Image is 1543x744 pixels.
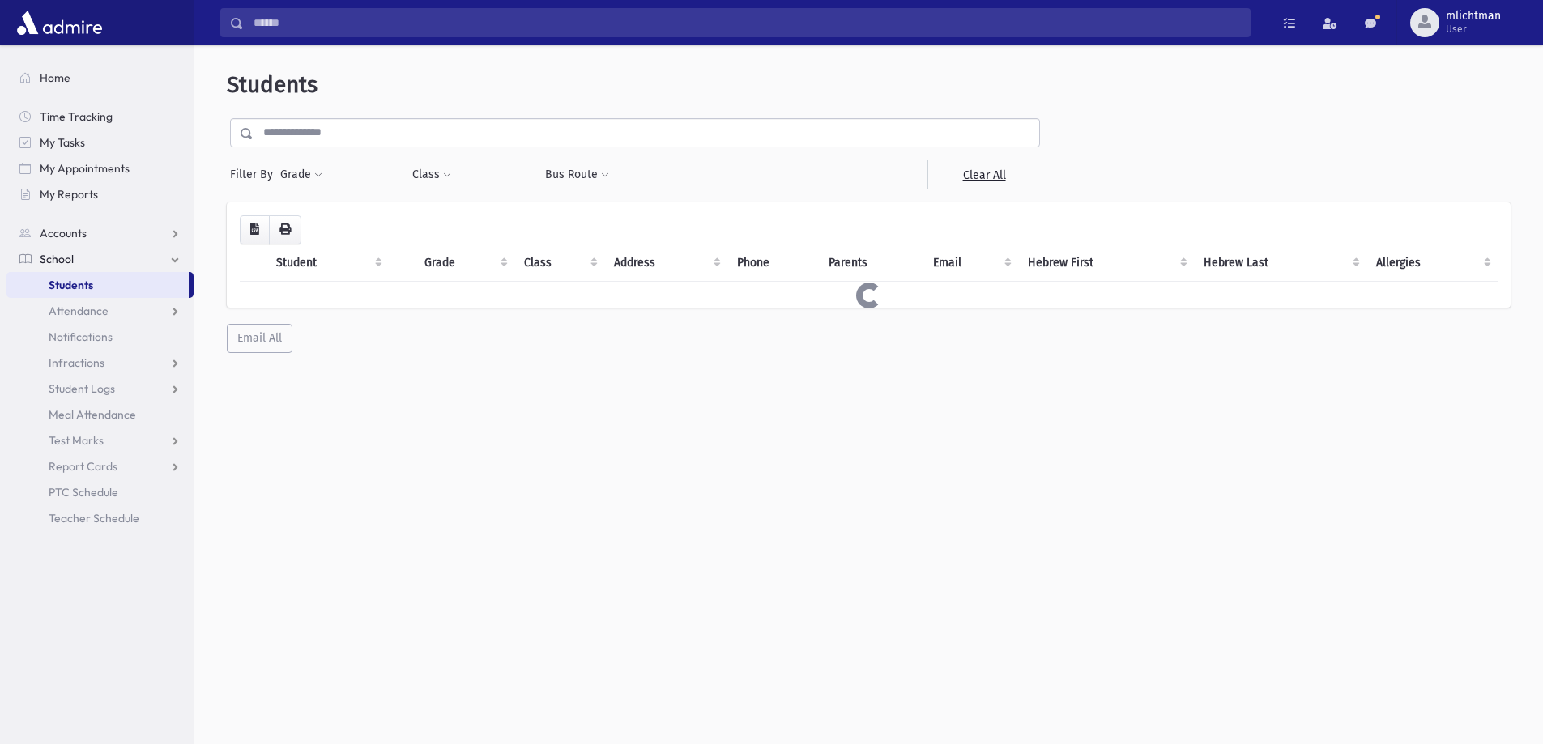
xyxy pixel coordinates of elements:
[6,350,194,376] a: Infractions
[49,278,93,292] span: Students
[6,453,194,479] a: Report Cards
[40,70,70,85] span: Home
[544,160,610,189] button: Bus Route
[6,402,194,427] a: Meal Attendance
[6,181,194,207] a: My Reports
[40,252,74,266] span: School
[1018,244,1193,282] th: Hebrew First
[227,324,292,353] button: Email All
[230,166,279,183] span: Filter By
[49,329,113,344] span: Notifications
[6,104,194,130] a: Time Tracking
[6,505,194,531] a: Teacher Schedule
[49,355,104,370] span: Infractions
[269,215,301,244] button: Print
[927,160,1040,189] a: Clear All
[6,427,194,453] a: Test Marks
[1446,10,1501,23] span: mlichtman
[279,160,323,189] button: Grade
[1446,23,1501,36] span: User
[49,381,115,396] span: Student Logs
[227,71,318,98] span: Students
[6,130,194,155] a: My Tasks
[411,160,452,189] button: Class
[6,479,194,505] a: PTC Schedule
[49,304,109,318] span: Attendance
[6,220,194,246] a: Accounts
[40,161,130,176] span: My Appointments
[6,65,194,91] a: Home
[6,272,189,298] a: Students
[604,244,727,282] th: Address
[49,459,117,474] span: Report Cards
[6,155,194,181] a: My Appointments
[727,244,819,282] th: Phone
[6,246,194,272] a: School
[40,187,98,202] span: My Reports
[514,244,605,282] th: Class
[819,244,923,282] th: Parents
[13,6,106,39] img: AdmirePro
[244,8,1250,37] input: Search
[923,244,1018,282] th: Email
[6,324,194,350] a: Notifications
[49,511,139,525] span: Teacher Schedule
[40,109,113,124] span: Time Tracking
[40,135,85,150] span: My Tasks
[40,226,87,240] span: Accounts
[49,407,136,422] span: Meal Attendance
[266,244,389,282] th: Student
[240,215,270,244] button: CSV
[49,433,104,448] span: Test Marks
[1194,244,1367,282] th: Hebrew Last
[415,244,514,282] th: Grade
[49,485,118,500] span: PTC Schedule
[1366,244,1498,282] th: Allergies
[6,298,194,324] a: Attendance
[6,376,194,402] a: Student Logs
